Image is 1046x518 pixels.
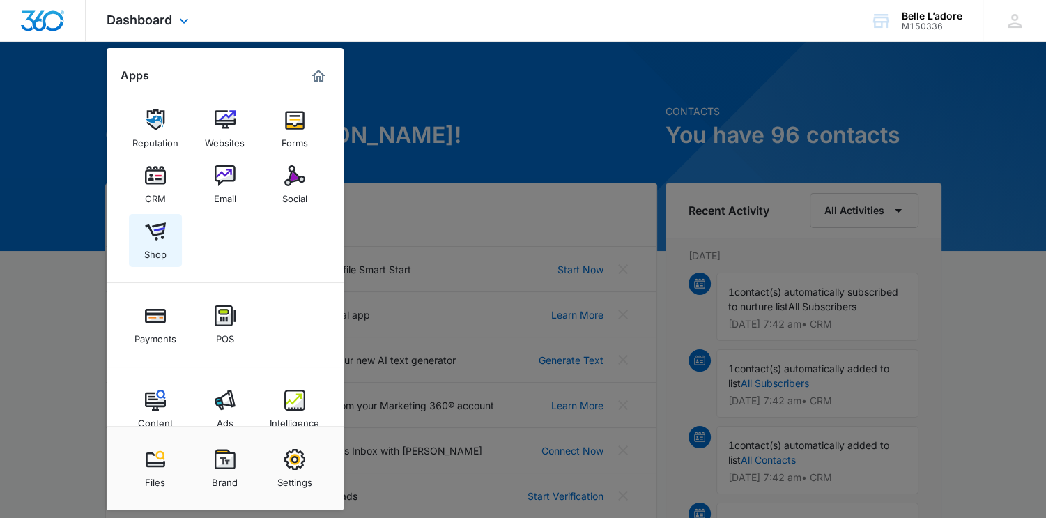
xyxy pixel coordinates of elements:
div: Content [138,411,173,429]
div: Settings [277,470,312,488]
a: Payments [129,298,182,351]
div: Ads [217,411,233,429]
a: Social [268,158,321,211]
a: Email [199,158,252,211]
a: Marketing 360® Dashboard [307,65,330,87]
a: POS [199,298,252,351]
a: Content [129,383,182,436]
a: CRM [129,158,182,211]
div: POS [216,326,234,344]
a: Settings [268,442,321,495]
div: CRM [145,186,166,204]
div: Forms [282,130,308,148]
div: Intelligence [270,411,319,429]
a: Intelligence [268,383,321,436]
a: Ads [199,383,252,436]
div: Social [282,186,307,204]
div: Email [214,186,236,204]
h2: Apps [121,69,149,82]
div: Payments [134,326,176,344]
div: Files [145,470,165,488]
div: Brand [212,470,238,488]
div: Websites [205,130,245,148]
div: account name [902,10,962,22]
a: Files [129,442,182,495]
a: Websites [199,102,252,155]
div: account id [902,22,962,31]
div: Reputation [132,130,178,148]
span: Dashboard [107,13,172,27]
a: Shop [129,214,182,267]
a: Reputation [129,102,182,155]
a: Forms [268,102,321,155]
div: Shop [144,242,167,260]
a: Brand [199,442,252,495]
